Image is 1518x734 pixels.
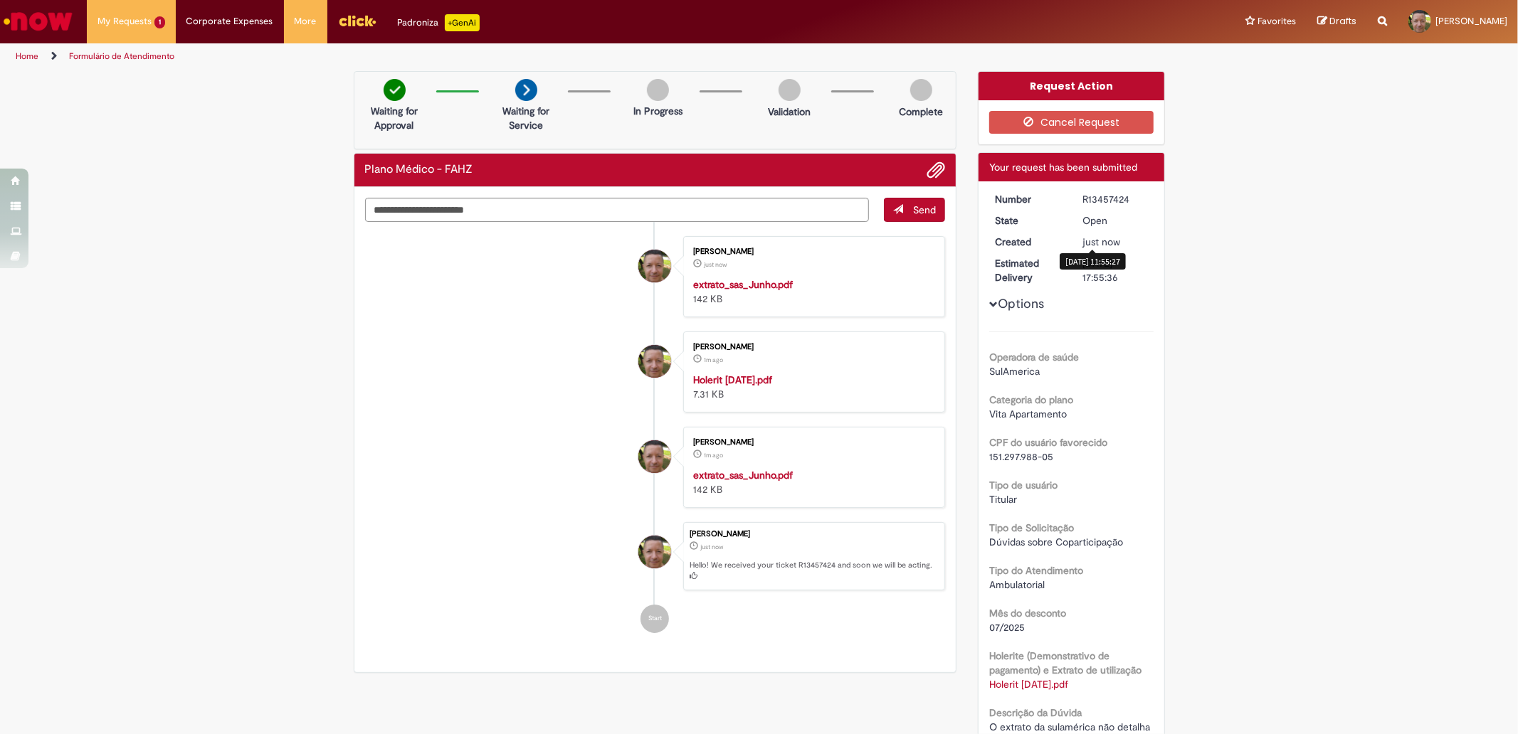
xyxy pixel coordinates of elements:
a: Drafts [1317,15,1356,28]
span: Dúvidas sobre Coparticipação [989,536,1123,548]
button: Add attachments [927,161,945,179]
span: just now [704,260,727,269]
span: SulAmerica [989,365,1040,378]
p: Complete [899,105,943,119]
div: Padroniza [398,14,480,31]
b: Categoria do plano [989,393,1073,406]
ul: Ticket history [365,222,946,647]
dt: Estimated Delivery [984,256,1072,284]
div: [PERSON_NAME] [690,530,937,538]
b: Descrição da Dúvida [989,706,1082,719]
time: 28/08/2025 11:55:20 [704,260,727,269]
div: Flavio Mendes [638,250,671,282]
div: [PERSON_NAME] [693,438,930,447]
a: extrato_sas_Junho.pdf [693,469,793,482]
ul: Page breadcrumbs [11,43,1001,70]
div: 28/08/2025 11:55:27 [1082,235,1149,249]
time: 28/08/2025 11:55:00 [704,451,723,459]
b: Tipo de Solicitação [989,521,1074,534]
dt: State [984,213,1072,228]
div: Request Action [979,72,1164,100]
p: Validation [768,105,811,119]
div: [DATE] 11:55:27 [1060,253,1126,270]
h2: Plano Médico - FAHZ Ticket history [365,164,473,176]
b: Tipo do Atendimento [989,564,1083,577]
span: [PERSON_NAME] [1435,15,1507,27]
span: More [295,14,317,28]
a: Home [16,50,38,62]
span: 07/2025 [989,621,1025,634]
div: Flavio Mendes [638,440,671,473]
textarea: Type your message here... [365,198,870,222]
span: 151.297.988-05 [989,450,1053,463]
img: img-circle-grey.png [910,79,932,101]
span: Send [913,203,936,216]
span: Your request has been submitted [989,161,1137,174]
img: arrow-next.png [515,79,537,101]
a: extrato_sas_Junho.pdf [693,278,793,291]
div: 7.31 KB [693,373,930,401]
div: 142 KB [693,468,930,496]
div: [PERSON_NAME] [693,248,930,256]
span: Vita Apartamento [989,408,1067,420]
dt: Number [984,192,1072,206]
div: Open [1082,213,1149,228]
a: Holerit [DATE].pdf [693,373,772,386]
a: Formulário de Atendimento [69,50,174,62]
p: Waiting for Approval [360,104,429,132]
p: Waiting for Service [492,104,561,132]
b: Operadora de saúde [989,351,1079,363]
div: R13457424 [1082,192,1149,206]
b: Tipo de usuário [989,479,1058,491]
span: just now [700,543,723,551]
p: In Progress [633,104,682,118]
span: Titular [989,493,1017,506]
span: 1m ago [704,451,723,459]
time: 28/08/2025 11:55:27 [700,543,723,551]
div: Flavio Mendes [638,345,671,378]
button: Cancel Request [989,111,1154,134]
span: 1m ago [704,356,723,364]
img: img-circle-grey.png [647,79,669,101]
b: CPF do usuário favorecido [989,436,1107,449]
img: check-circle-green.png [384,79,406,101]
span: My Requests [97,14,152,28]
span: just now [1082,235,1120,248]
span: Favorites [1258,14,1296,28]
img: img-circle-grey.png [779,79,801,101]
p: Hello! We received your ticket R13457424 and soon we will be acting. [690,560,937,582]
span: Corporate Expenses [186,14,273,28]
div: Flavio Mendes [638,536,671,568]
div: 142 KB [693,277,930,306]
span: 1 [154,16,165,28]
a: Download Holerit Julho 2025.pdf [989,678,1068,691]
img: ServiceNow [1,7,75,36]
span: Drafts [1329,14,1356,28]
li: Flavio Mendes [365,522,946,590]
dt: Created [984,235,1072,249]
span: Ambulatorial [989,578,1045,591]
b: Holerite (Demonstrativo de pagamento) e Extrato de utilização [989,649,1142,676]
b: Mês do desconto [989,607,1066,619]
div: [PERSON_NAME] [693,343,930,351]
img: click_logo_yellow_360x200.png [338,10,376,31]
button: Send [884,198,945,222]
p: +GenAi [445,14,480,31]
